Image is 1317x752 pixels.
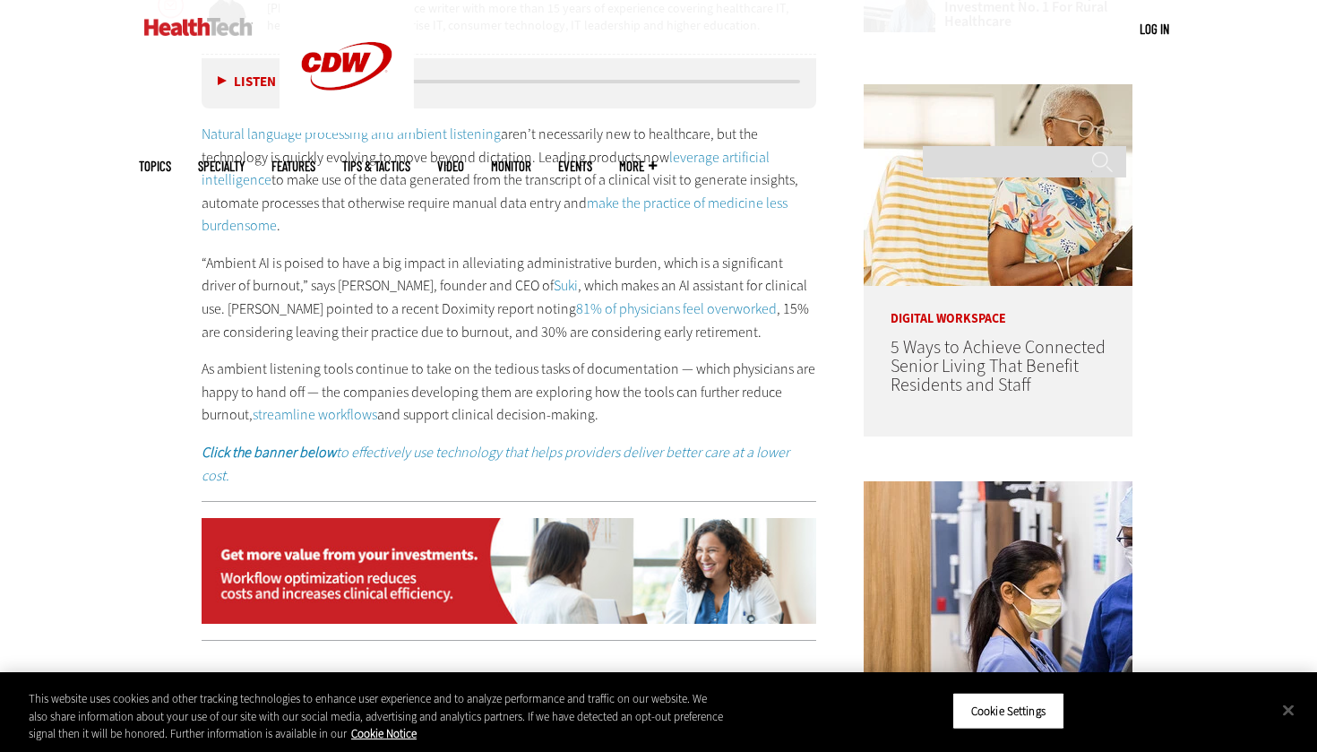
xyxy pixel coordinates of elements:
[139,160,171,173] span: Topics
[891,335,1106,397] a: 5 Ways to Achieve Connected Senior Living That Benefit Residents and Staff
[29,690,725,743] div: This website uses cookies and other tracking technologies to enhance user experience and to analy...
[437,160,464,173] a: Video
[342,160,410,173] a: Tips & Tactics
[864,84,1132,286] img: Networking Solutions for Senior Living
[1140,21,1169,37] a: Log in
[351,726,417,741] a: More information about your privacy
[491,160,531,173] a: MonITor
[202,443,789,485] a: Click the banner belowto effectively use technology that helps providers deliver better care at a...
[202,518,816,624] img: ht-workflowoptimization-static-2024-na-desktop
[202,358,816,427] p: As ambient listening tools continue to take on the tedious tasks of documentation — which physici...
[198,160,245,173] span: Specialty
[253,405,377,424] a: streamline workflows
[864,481,1132,683] img: Doctors reviewing tablet
[619,160,657,173] span: More
[202,443,789,485] em: to effectively use technology that helps providers deliver better care at a lower cost.
[1269,690,1308,730] button: Close
[554,276,578,295] a: Suki
[144,18,253,36] img: Home
[576,299,777,318] a: 81% of physicians feel overworked
[271,160,315,173] a: Features
[952,692,1064,730] button: Cookie Settings
[558,160,592,173] a: Events
[1140,20,1169,39] div: User menu
[202,443,336,462] strong: Click the banner below
[864,286,1132,325] p: Digital Workspace
[202,252,816,343] p: “Ambient AI is poised to have a big impact in alleviating administrative burden, which is a signi...
[280,118,414,137] a: CDW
